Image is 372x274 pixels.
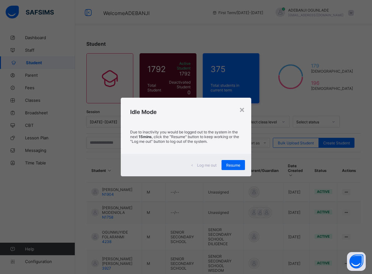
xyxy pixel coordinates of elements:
[130,130,242,144] p: Due to inactivity you would be logged out to the system in the next , click the "Resume" button t...
[347,252,366,271] button: Open asap
[197,163,217,168] span: Log me out
[226,163,240,168] span: Resume
[239,104,245,115] div: ×
[139,134,152,139] strong: 15mins
[130,109,242,115] h2: Idle Mode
